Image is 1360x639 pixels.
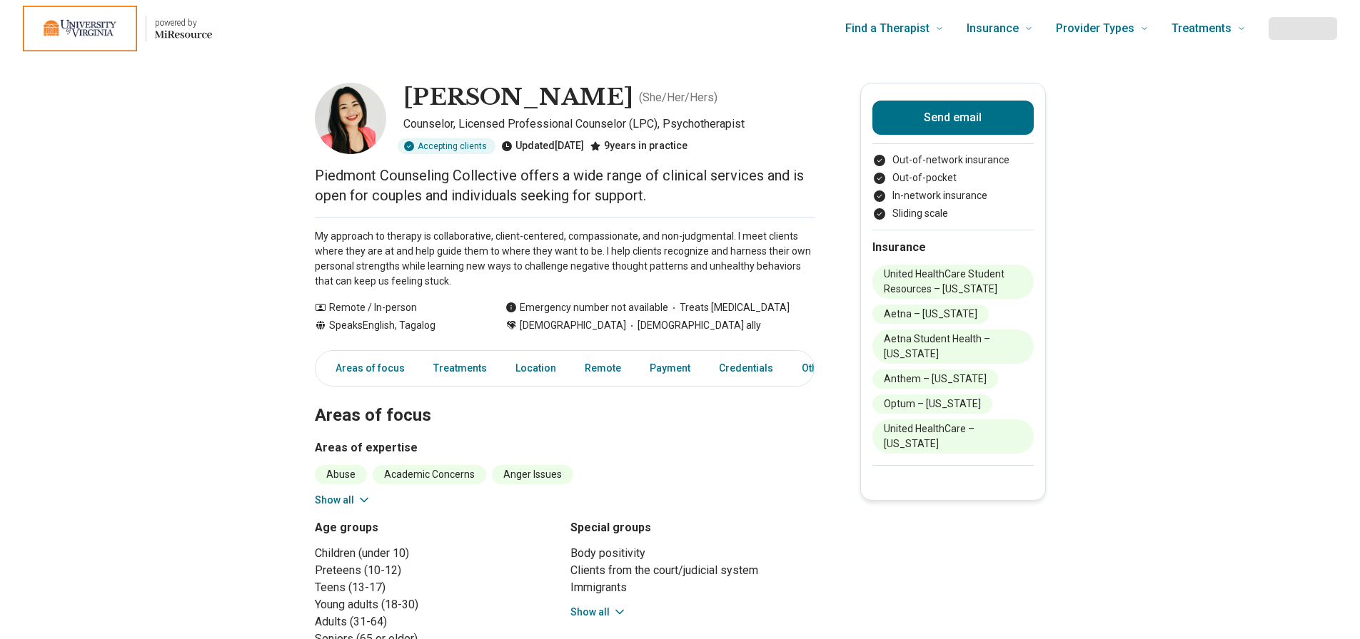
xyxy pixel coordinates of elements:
[315,579,559,596] li: Teens (13-17)
[315,465,367,484] li: Abuse
[872,329,1034,364] li: Aetna Student Health – [US_STATE]
[315,596,559,613] li: Young adults (18-30)
[872,419,1034,454] li: United HealthCare – [US_STATE]
[590,138,687,154] div: 9 years in practice
[872,153,1034,221] ul: Payment options
[520,318,626,333] span: [DEMOGRAPHIC_DATA]
[570,579,815,596] li: Immigrants
[403,116,815,133] p: Counselor, Licensed Professional Counselor (LPC), Psychotherapist
[872,394,992,414] li: Optum – [US_STATE]
[576,354,630,383] a: Remote
[872,206,1034,221] li: Sliding scale
[872,153,1034,168] li: Out-of-network insurance
[845,19,930,39] span: Find a Therapist
[641,354,699,383] a: Payment
[872,265,1034,299] li: United HealthCare Student Resources – [US_STATE]
[315,369,815,428] h2: Areas of focus
[639,89,717,106] p: ( She/Her/Hers )
[1056,19,1134,39] span: Provider Types
[315,300,477,315] div: Remote / In-person
[501,138,584,154] div: Updated [DATE]
[872,305,989,324] li: Aetna – [US_STATE]
[492,465,573,484] li: Anger Issues
[570,545,815,562] li: Body positivity
[967,19,1019,39] span: Insurance
[315,318,477,333] div: Speaks English, Tagalog
[1172,19,1231,39] span: Treatments
[872,170,1034,185] li: Out-of-pocket
[872,101,1034,135] button: Send email
[710,354,782,383] a: Credentials
[570,605,627,620] button: Show all
[315,545,559,562] li: Children (under 10)
[315,613,559,630] li: Adults (31-64)
[318,354,413,383] a: Areas of focus
[403,83,633,113] h1: [PERSON_NAME]
[507,354,565,383] a: Location
[570,519,815,536] h3: Special groups
[315,165,815,205] p: Piedmont Counseling Collective offers a wide range of clinical services and is open for couples a...
[315,83,386,154] img: Jem Iwatsubo, Counselor
[570,562,815,579] li: Clients from the court/judicial system
[373,465,486,484] li: Academic Concerns
[23,6,212,51] a: Home page
[793,354,845,383] a: Other
[315,493,371,508] button: Show all
[155,17,212,29] p: powered by
[315,519,559,536] h3: Age groups
[626,318,761,333] span: [DEMOGRAPHIC_DATA] ally
[505,300,668,315] div: Emergency number not available
[872,239,1034,256] h2: Insurance
[315,229,815,289] p: My approach to therapy is collaborative, client-centered, compassionate, and non-judgmental. I me...
[315,562,559,579] li: Preteens (10-12)
[872,188,1034,203] li: In-network insurance
[872,369,998,389] li: Anthem – [US_STATE]
[315,439,815,456] h3: Areas of expertise
[398,138,495,154] div: Accepting clients
[425,354,495,383] a: Treatments
[668,300,790,315] span: Treats [MEDICAL_DATA]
